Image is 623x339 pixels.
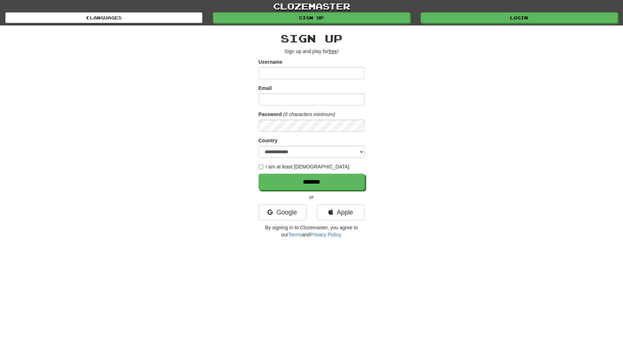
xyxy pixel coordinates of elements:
[310,232,340,237] a: Privacy Policy
[259,204,306,220] a: Google
[288,232,302,237] a: Terms
[259,163,350,170] label: I am at least [DEMOGRAPHIC_DATA]
[259,58,283,65] label: Username
[283,111,335,117] em: (6 characters minimum)
[329,48,337,54] u: free
[259,165,263,169] input: I am at least [DEMOGRAPHIC_DATA]
[259,194,365,201] p: or
[259,137,278,144] label: Country
[259,85,272,92] label: Email
[259,224,365,238] p: By signing in to Clozemaster, you agree to our and .
[421,12,618,23] a: Login
[5,12,202,23] a: Languages
[259,33,365,44] h2: Sign up
[259,48,365,55] p: Sign up and play for !
[213,12,410,23] a: Sign up
[317,204,365,220] a: Apple
[259,111,282,118] label: Password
